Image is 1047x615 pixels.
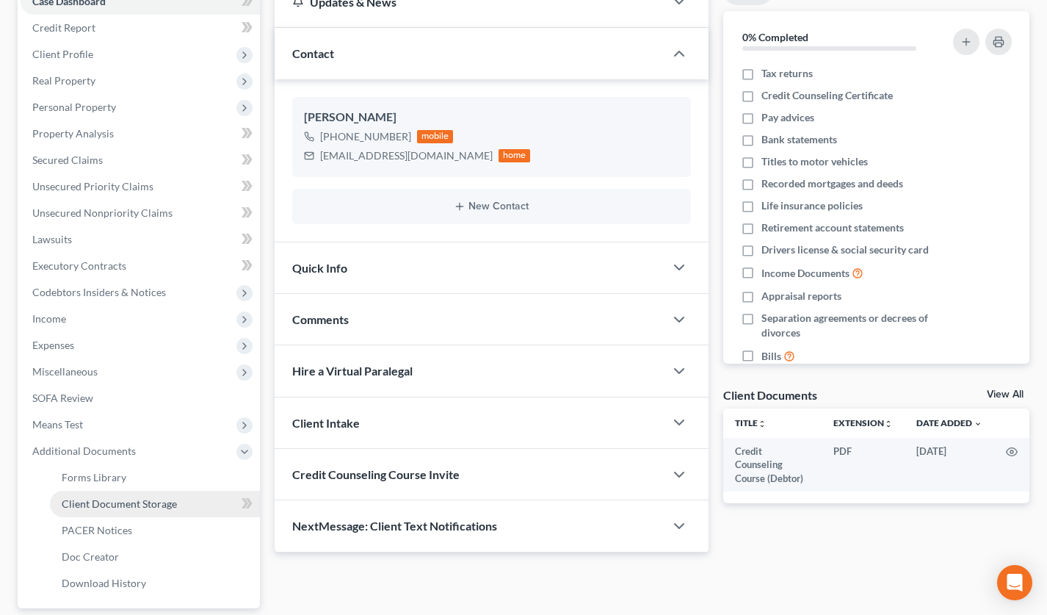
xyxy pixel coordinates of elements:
[50,464,260,491] a: Forms Library
[723,438,822,492] td: Credit Counseling Course (Debtor)
[761,66,813,81] span: Tax returns
[21,147,260,173] a: Secured Claims
[292,467,460,481] span: Credit Counseling Course Invite
[21,226,260,253] a: Lawsuits
[62,577,146,589] span: Download History
[761,349,781,364] span: Bills
[21,121,260,147] a: Property Analysis
[292,261,347,275] span: Quick Info
[761,289,841,303] span: Appraisal reports
[292,519,497,533] span: NextMessage: Client Text Notifications
[50,544,260,570] a: Doc Creator
[833,417,893,428] a: Extensionunfold_more
[21,15,260,41] a: Credit Report
[304,109,680,126] div: [PERSON_NAME]
[32,21,95,34] span: Credit Report
[320,129,411,144] div: [PHONE_NUMBER]
[32,286,166,298] span: Codebtors Insiders & Notices
[499,149,531,162] div: home
[62,471,126,483] span: Forms Library
[761,198,863,213] span: Life insurance policies
[32,127,114,140] span: Property Analysis
[21,253,260,279] a: Executory Contracts
[50,491,260,517] a: Client Document Storage
[761,132,837,147] span: Bank statements
[735,417,767,428] a: Titleunfold_more
[304,201,680,212] button: New Contact
[974,420,982,428] i: expand_more
[292,46,334,60] span: Contact
[761,242,929,257] span: Drivers license & social security card
[21,173,260,200] a: Unsecured Priority Claims
[761,176,903,191] span: Recorded mortgages and deeds
[742,31,808,43] strong: 0% Completed
[32,48,93,60] span: Client Profile
[987,389,1024,400] a: View All
[822,438,905,492] td: PDF
[21,200,260,226] a: Unsecured Nonpriority Claims
[32,154,103,166] span: Secured Claims
[723,387,817,403] div: Client Documents
[292,364,413,378] span: Hire a Virtual Paralegal
[32,180,153,193] span: Unsecured Priority Claims
[32,418,83,431] span: Means Test
[761,266,849,281] span: Income Documents
[62,497,177,510] span: Client Document Storage
[32,339,74,351] span: Expenses
[50,517,260,544] a: PACER Notices
[32,74,95,87] span: Real Property
[32,259,126,272] span: Executory Contracts
[916,417,982,428] a: Date Added expand_more
[32,445,136,457] span: Additional Documents
[21,385,260,411] a: SOFA Review
[292,312,349,326] span: Comments
[761,311,941,340] span: Separation agreements or decrees of divorces
[761,154,868,169] span: Titles to motor vehicles
[32,233,72,245] span: Lawsuits
[32,365,98,378] span: Miscellaneous
[62,524,132,536] span: PACER Notices
[761,220,904,235] span: Retirement account statements
[32,392,93,404] span: SOFA Review
[758,420,767,428] i: unfold_more
[417,130,454,143] div: mobile
[292,416,360,430] span: Client Intake
[320,148,493,163] div: [EMAIL_ADDRESS][DOMAIN_NAME]
[997,565,1032,600] div: Open Intercom Messenger
[884,420,893,428] i: unfold_more
[905,438,994,492] td: [DATE]
[62,550,119,563] span: Doc Creator
[761,88,893,103] span: Credit Counseling Certificate
[32,206,173,219] span: Unsecured Nonpriority Claims
[50,570,260,597] a: Download History
[32,312,66,325] span: Income
[761,110,814,125] span: Pay advices
[32,101,116,113] span: Personal Property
